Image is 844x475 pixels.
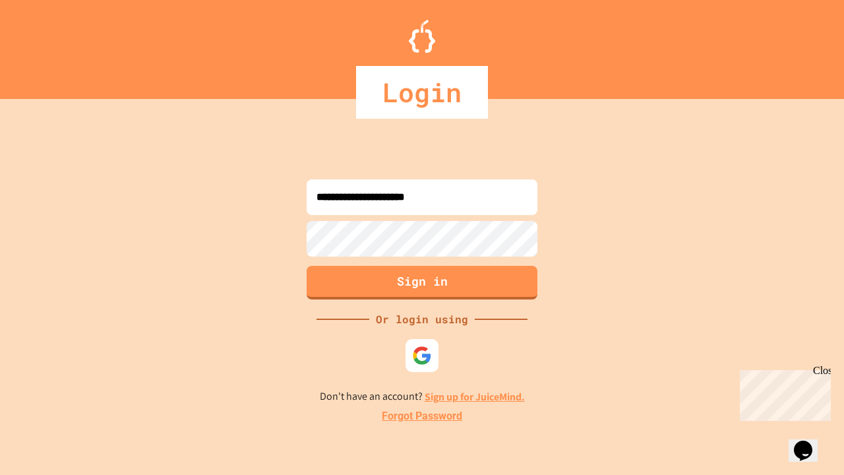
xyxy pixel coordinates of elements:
iframe: chat widget [735,365,831,421]
iframe: chat widget [789,422,831,462]
div: Login [356,66,488,119]
a: Sign up for JuiceMind. [425,390,525,404]
div: Or login using [369,311,475,327]
img: google-icon.svg [412,346,432,365]
img: Logo.svg [409,20,435,53]
a: Forgot Password [382,408,462,424]
p: Don't have an account? [320,389,525,405]
button: Sign in [307,266,537,300]
div: Chat with us now!Close [5,5,91,84]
